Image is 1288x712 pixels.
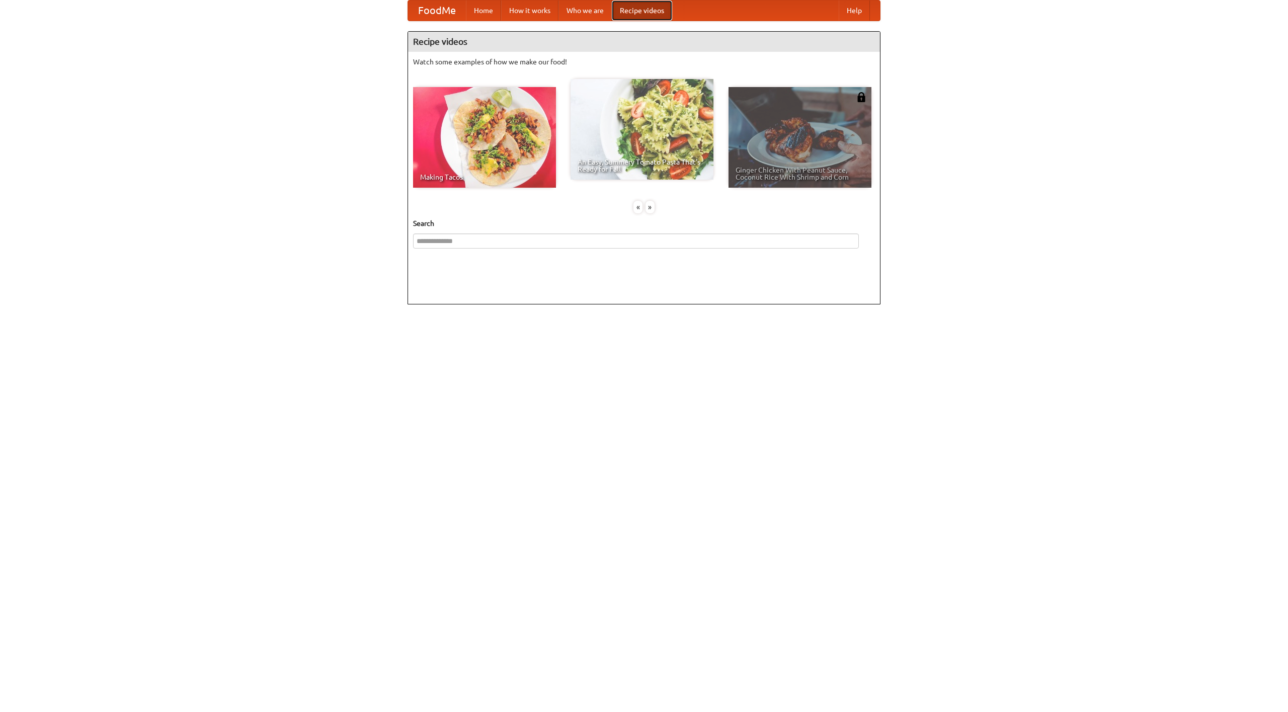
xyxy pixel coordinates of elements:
span: Making Tacos [420,174,549,181]
div: « [633,201,642,213]
p: Watch some examples of how we make our food! [413,57,875,67]
h4: Recipe videos [408,32,880,52]
a: Home [466,1,501,21]
a: Recipe videos [612,1,672,21]
img: 483408.png [856,92,866,102]
a: FoodMe [408,1,466,21]
a: Who we are [558,1,612,21]
span: An Easy, Summery Tomato Pasta That's Ready for Fall [578,159,706,173]
a: How it works [501,1,558,21]
a: An Easy, Summery Tomato Pasta That's Ready for Fall [571,79,713,180]
h5: Search [413,218,875,228]
a: Making Tacos [413,87,556,188]
a: Help [839,1,870,21]
div: » [646,201,655,213]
